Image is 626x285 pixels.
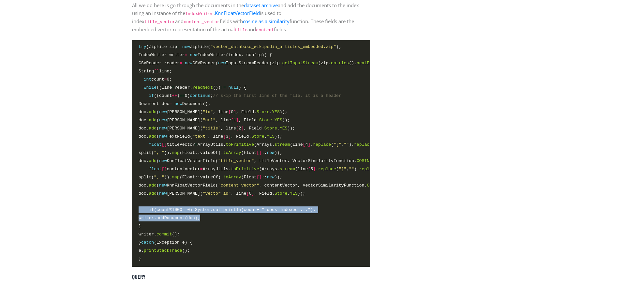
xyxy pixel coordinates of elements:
[154,150,164,155] span: ", "
[139,247,190,254] span: e. ();
[215,10,260,16] a: KnnFloatVectorField
[251,134,264,139] span: Store
[236,126,239,131] span: [
[172,93,177,98] span: ++
[169,207,172,212] span: %
[149,134,156,139] span: add
[185,61,193,66] span: new
[144,248,182,253] span: printStackTrace
[139,223,141,230] span: }
[139,92,341,99] span: ((count ) 0) ;
[172,150,180,155] span: map
[182,44,190,49] span: new
[228,110,231,114] span: [
[139,174,282,181] span: split( )). (Float::valueOf). (Float :: ));
[259,118,272,123] span: Store
[267,134,275,139] span: YES
[223,175,241,180] span: toArray
[223,207,241,212] span: println
[275,191,287,196] span: Store
[264,126,277,131] span: Store
[218,61,226,66] span: new
[144,85,156,90] span: while
[257,207,259,212] span: +
[195,142,198,147] span: =
[231,167,259,172] span: toPrimitive
[139,60,400,67] span: CSVReader reader CSVReader( InputStreamReader(zip. (zip. (). ())));
[180,93,185,98] span: ==
[164,77,167,82] span: =
[139,206,316,213] span: (count 1000 0) System. . (count );
[184,20,219,24] code: content_vector
[280,167,295,172] span: stream
[308,167,310,172] span: [
[313,167,316,172] span: ]
[139,149,282,156] span: split( )). (Float::valueOf). (Float :: ));
[203,126,221,131] span: "title"
[223,150,241,155] span: toArray
[139,125,295,132] span: doc. ( [PERSON_NAME]( , line 2 , Field. . ));
[218,183,259,188] span: "content_vector"
[192,85,213,90] span: readNext
[308,142,310,147] span: ]
[162,142,167,147] span: []
[149,158,156,163] span: add
[313,142,331,147] span: replace
[228,85,238,90] span: null
[267,150,275,155] span: new
[139,43,341,50] span: (ZipFile zip ZipFile( );
[185,52,187,57] span: =
[159,110,167,114] span: new
[144,20,175,24] code: title_vector
[159,183,167,188] span: new
[349,167,354,172] span: ""
[149,207,154,212] span: if
[257,110,269,114] span: Store
[154,175,164,180] span: ", "
[367,183,382,188] span: COSINE
[282,61,318,66] span: getInputStream
[344,142,349,147] span: ""
[223,134,226,139] span: [
[192,134,208,139] span: "text"
[267,175,275,180] span: new
[149,167,161,172] span: float
[177,44,180,49] span: =
[182,207,187,212] span: ==
[169,101,172,106] span: =
[139,68,172,75] span: String line;
[139,133,282,140] span: doc. ( TextField( , line 3 , Field. . ));
[156,232,172,237] span: commit
[139,109,287,115] span: doc. ( [PERSON_NAME]( , line 0 , Field. . ));
[243,18,290,24] a: cosine as a similarity
[233,110,236,114] span: ]
[159,191,167,196] span: new
[149,126,156,131] span: add
[149,118,156,123] span: add
[180,61,182,66] span: =
[172,85,174,90] span: =
[228,134,231,139] span: ]
[154,69,159,74] span: []
[139,117,290,124] span: doc. ( [PERSON_NAME]( , line 1 , Field. . ));
[200,167,203,172] span: =
[280,126,288,131] span: YES
[139,182,390,189] span: doc. ( KnnFloatVectorField( , contentVector, VectorSimilarityFunction. ));
[159,158,167,163] span: new
[203,191,231,196] span: "vector_id"
[139,84,246,91] span: ((line reader. ()) ) {
[244,2,278,8] a: dataset archive
[334,142,341,147] span: "["
[251,191,254,196] span: ]
[139,231,180,238] span: writer. ();
[339,167,347,172] span: "["
[149,183,156,188] span: add
[318,167,336,172] span: replace
[272,110,280,114] span: YES
[203,118,216,123] span: "url"
[354,142,372,147] span: replace
[241,126,244,131] span: ]
[156,216,185,220] span: addDocument
[256,28,274,33] code: content
[132,273,370,280] h5: Query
